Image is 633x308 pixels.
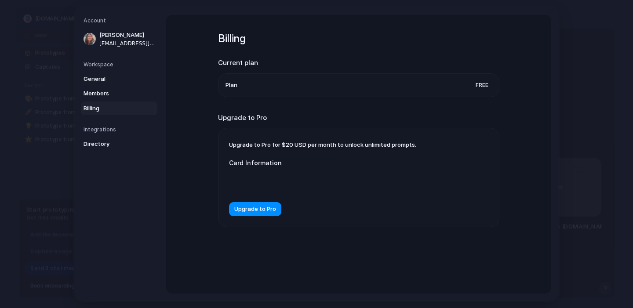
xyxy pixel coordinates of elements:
[99,39,156,47] span: [EMAIL_ADDRESS][DOMAIN_NAME]
[84,126,157,134] h5: Integrations
[218,112,499,123] h2: Upgrade to Pro
[472,80,492,89] span: Free
[84,17,157,25] h5: Account
[218,58,499,68] h2: Current plan
[226,80,237,89] span: Plan
[84,140,140,149] span: Directory
[84,104,140,112] span: Billing
[84,74,140,83] span: General
[81,137,157,151] a: Directory
[84,89,140,98] span: Members
[99,31,156,40] span: [PERSON_NAME]
[229,158,405,167] label: Card Information
[218,31,499,47] h1: Billing
[236,178,398,186] iframe: Secure card payment input frame
[84,60,157,68] h5: Workspace
[229,141,416,148] span: Upgrade to Pro for $20 USD per month to unlock unlimited prompts.
[81,72,157,86] a: General
[81,87,157,101] a: Members
[81,101,157,115] a: Billing
[81,28,157,50] a: [PERSON_NAME][EMAIL_ADDRESS][DOMAIN_NAME]
[234,205,276,214] span: Upgrade to Pro
[229,202,281,216] button: Upgrade to Pro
